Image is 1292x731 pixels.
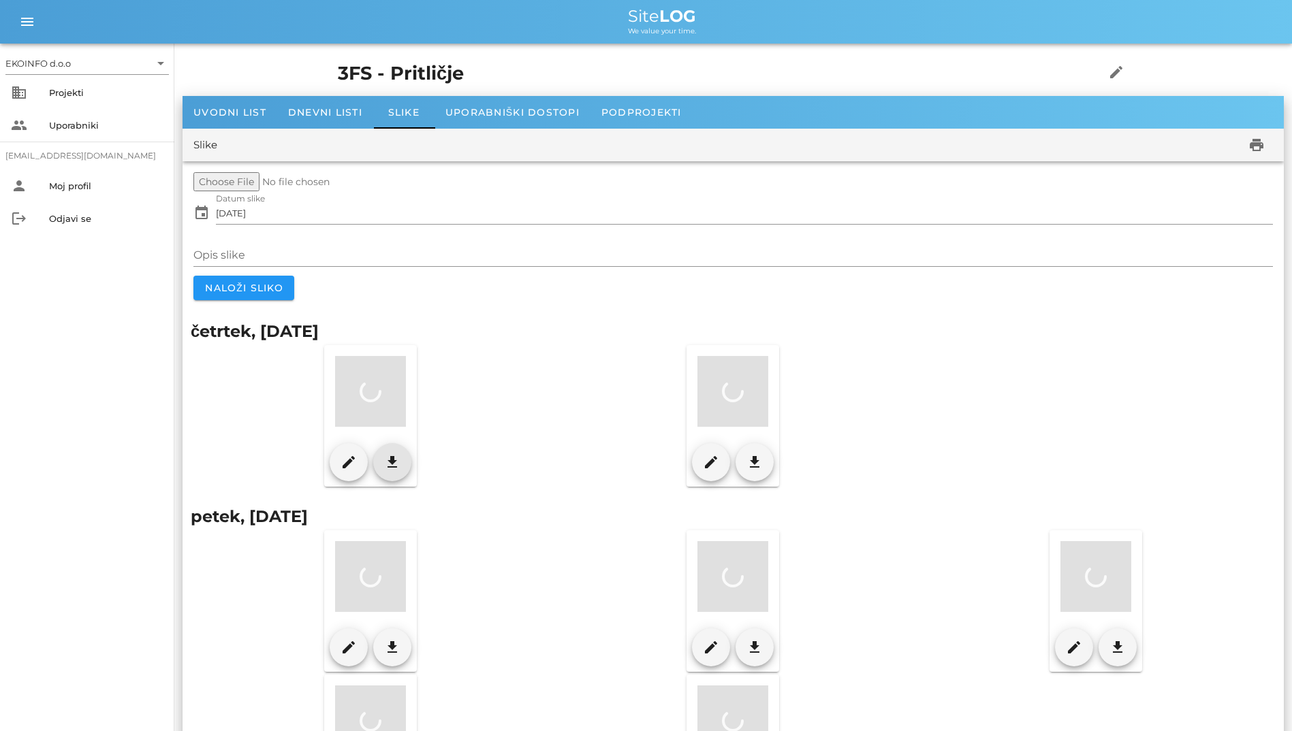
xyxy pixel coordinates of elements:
h1: 3FS - Pritličje [338,60,1062,88]
i: edit [341,639,357,655]
i: menu [19,14,35,30]
div: Slike [193,137,217,153]
i: arrow_drop_down [153,55,169,71]
i: business [11,84,27,101]
i: logout [11,210,27,227]
span: Uporabniški dostopi [445,106,580,118]
i: edit [703,454,719,470]
div: Projekti [49,87,163,98]
i: download [746,454,763,470]
span: Uvodni list [193,106,266,118]
i: download [384,639,400,655]
i: edit [341,454,357,470]
i: print [1248,137,1265,153]
div: Odjavi se [49,213,163,224]
div: Pripomoček za klepet [1224,666,1292,731]
div: EKOINFO d.o.o [5,52,169,74]
i: person [11,178,27,194]
div: Moj profil [49,180,163,191]
span: Dnevni listi [288,106,362,118]
span: Site [628,6,696,26]
i: edit [1066,639,1082,655]
span: Naloži sliko [204,282,283,294]
span: Slike [388,106,420,118]
h2: četrtek, [DATE] [191,319,1276,344]
i: download [1109,639,1126,655]
i: people [11,117,27,133]
label: Datum slike [216,194,266,204]
i: download [746,639,763,655]
i: edit [703,639,719,655]
span: Podprojekti [601,106,682,118]
iframe: Chat Widget [1224,666,1292,731]
b: LOG [659,6,696,26]
h2: petek, [DATE] [191,504,1276,529]
i: edit [1108,64,1124,80]
button: Naloži sliko [193,276,294,300]
span: We value your time. [628,27,696,35]
div: EKOINFO d.o.o [5,57,71,69]
i: download [384,454,400,470]
i: event [193,205,210,221]
div: Uporabniki [49,120,163,131]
